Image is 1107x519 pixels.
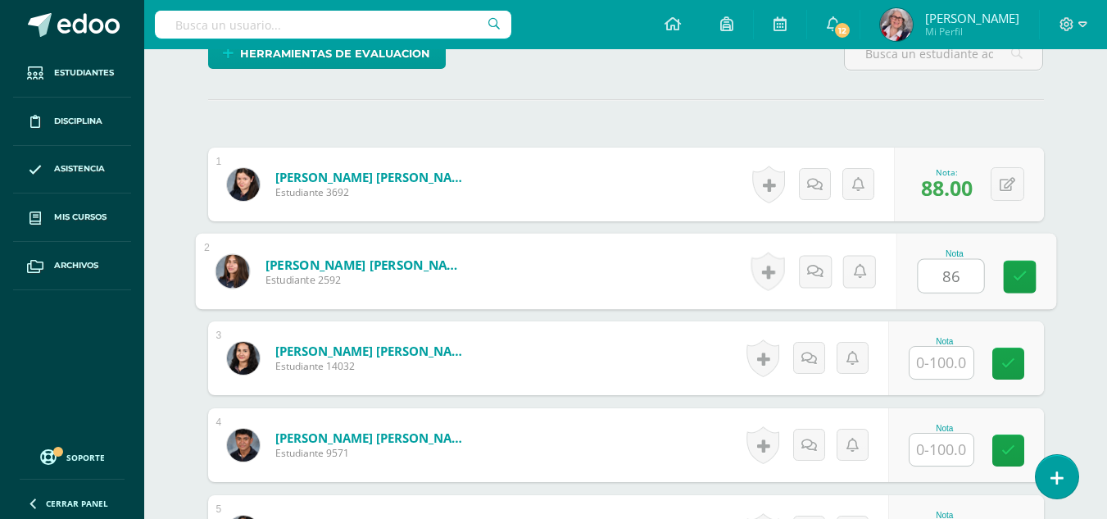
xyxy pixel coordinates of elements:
img: d15f609fbe877e890c67bc9977e491b7.png [880,8,913,41]
div: Nota [909,337,981,346]
span: Estudiantes [54,66,114,80]
input: 0-100.0 [910,434,973,466]
span: Mi Perfil [925,25,1019,39]
input: 0-100.0 [918,260,983,293]
a: Soporte [20,445,125,467]
a: [PERSON_NAME] [PERSON_NAME] [265,256,467,273]
span: Estudiante 3692 [275,185,472,199]
a: [PERSON_NAME] [PERSON_NAME] [275,169,472,185]
span: Herramientas de evaluación [240,39,430,69]
span: 88.00 [921,174,973,202]
img: 5d13b905c38bd252d7532fa21c630052.png [216,254,249,288]
div: Nota [917,249,991,258]
a: [PERSON_NAME] [PERSON_NAME] [275,430,472,446]
span: Estudiante 14032 [275,359,472,373]
img: bb268f935d48f0dc57f0577c7119e877.png [227,342,260,375]
span: Mis cursos [54,211,107,224]
span: Estudiante 9571 [275,446,472,460]
a: Asistencia [13,146,131,194]
a: Mis cursos [13,193,131,242]
span: [PERSON_NAME] [925,10,1019,26]
span: 12 [833,21,851,39]
div: Nota: [921,166,973,178]
a: Archivos [13,242,131,290]
span: Archivos [54,259,98,272]
span: Asistencia [54,162,105,175]
img: 795c0fc0bd33a4d5ca694c9869569753.png [227,429,260,462]
input: 0-100.0 [910,347,973,379]
a: Disciplina [13,98,131,146]
span: Cerrar panel [46,498,108,509]
input: Busca un estudiante aquí... [845,38,1042,70]
a: [PERSON_NAME] [PERSON_NAME] [275,343,472,359]
a: Herramientas de evaluación [208,37,446,69]
span: Disciplina [54,115,102,128]
span: Estudiante 2592 [265,273,467,288]
div: Nota [909,424,981,433]
a: Estudiantes [13,49,131,98]
img: 253e8c82bf977de0b19eed067a80ed7b.png [227,168,260,201]
input: Busca un usuario... [155,11,511,39]
span: Soporte [66,452,105,463]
